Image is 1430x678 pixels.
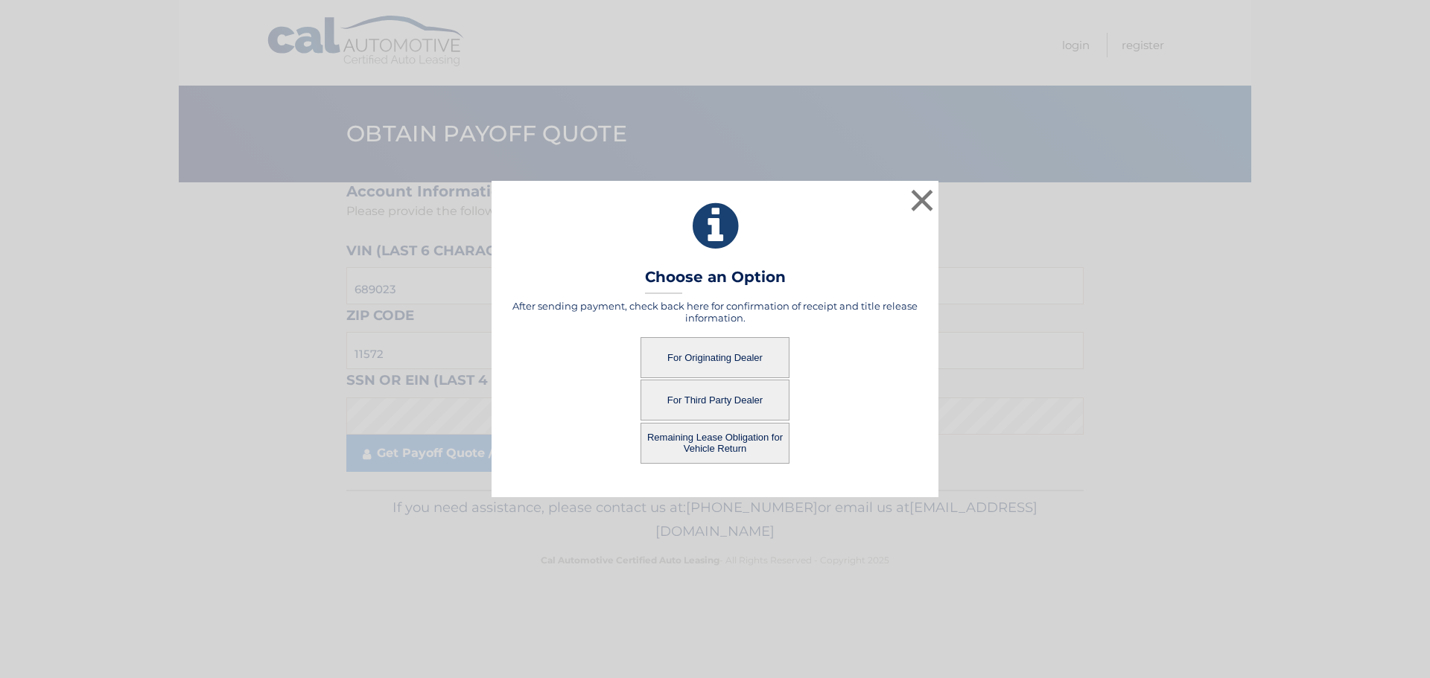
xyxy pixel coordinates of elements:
button: × [907,185,937,215]
button: For Third Party Dealer [641,380,789,420]
h5: After sending payment, check back here for confirmation of receipt and title release information. [510,300,920,324]
h3: Choose an Option [645,268,786,294]
button: For Originating Dealer [641,337,789,378]
button: Remaining Lease Obligation for Vehicle Return [641,423,789,464]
